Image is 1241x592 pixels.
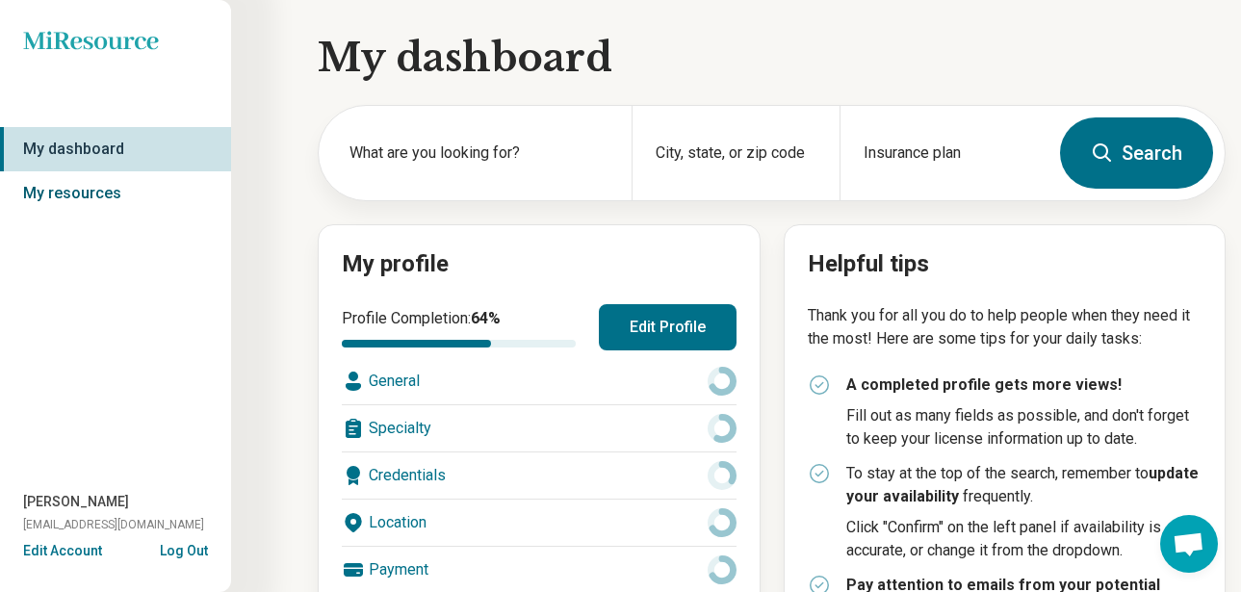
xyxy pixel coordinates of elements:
p: To stay at the top of the search, remember to frequently. [846,462,1202,508]
p: Fill out as many fields as possible, and don't forget to keep your license information up to date. [846,404,1202,450]
div: Credentials [342,452,737,499]
span: [PERSON_NAME] [23,492,129,512]
strong: A completed profile gets more views! [846,375,1122,394]
button: Edit Account [23,541,102,561]
h1: My dashboard [318,31,1226,85]
span: [EMAIL_ADDRESS][DOMAIN_NAME] [23,516,204,533]
label: What are you looking for? [349,142,608,165]
button: Log Out [160,541,208,556]
strong: update your availability [846,464,1199,505]
div: Specialty [342,405,737,451]
button: Search [1060,117,1213,189]
p: Thank you for all you do to help people when they need it the most! Here are some tips for your d... [808,304,1202,350]
p: Click "Confirm" on the left panel if availability is accurate, or change it from the dropdown. [846,516,1202,562]
div: General [342,358,737,404]
span: 64 % [471,309,501,327]
div: Profile Completion: [342,307,576,347]
button: Edit Profile [599,304,737,350]
div: Location [342,500,737,546]
div: Open chat [1160,515,1218,573]
h2: My profile [342,248,737,281]
h2: Helpful tips [808,248,1202,281]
